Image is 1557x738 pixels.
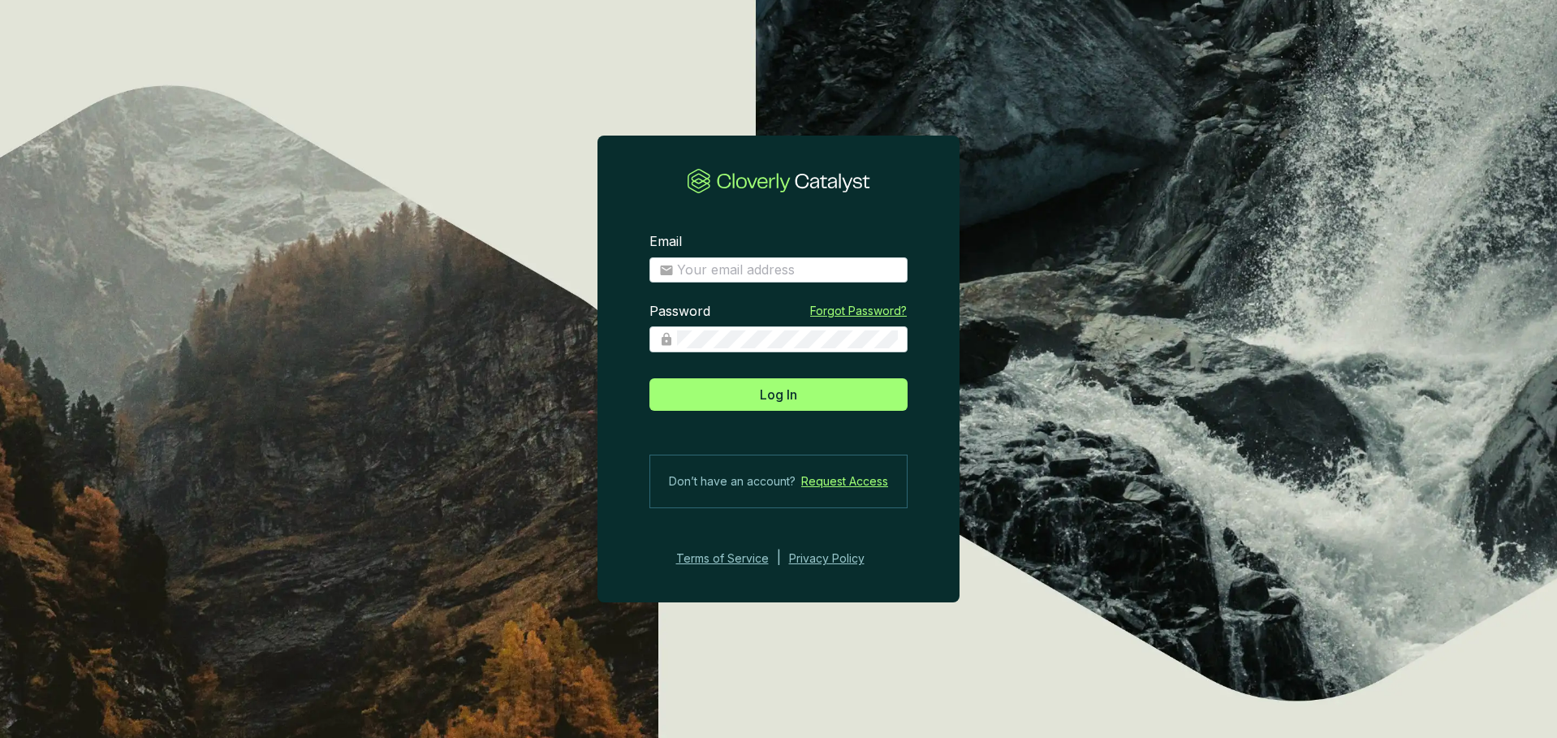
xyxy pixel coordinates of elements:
input: Password [677,330,898,348]
label: Email [649,233,682,251]
a: Request Access [801,472,888,491]
span: Don’t have an account? [669,472,796,491]
button: Log In [649,378,908,411]
input: Email [677,261,898,279]
a: Forgot Password? [810,303,907,319]
a: Terms of Service [671,549,769,568]
label: Password [649,303,710,321]
a: Privacy Policy [789,549,886,568]
div: | [777,549,781,568]
span: Log In [760,385,797,404]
